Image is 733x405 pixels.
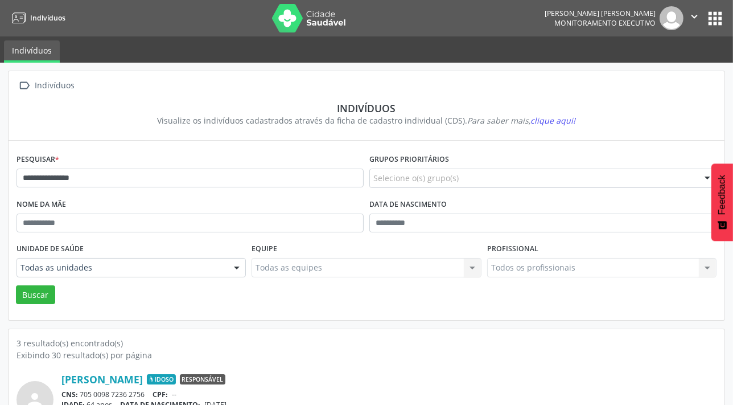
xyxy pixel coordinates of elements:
[705,9,725,28] button: apps
[717,175,727,215] span: Feedback
[16,285,55,305] button: Buscar
[17,77,33,94] i: 
[545,9,656,18] div: [PERSON_NAME] [PERSON_NAME]
[683,6,705,30] button: 
[180,374,225,384] span: Responsável
[369,196,447,214] label: Data de nascimento
[252,240,277,258] label: Equipe
[4,40,60,63] a: Indivíduos
[61,390,78,399] span: CNS:
[153,390,168,399] span: CPF:
[24,114,709,126] div: Visualize os indivíduos cadastrados através da ficha de cadastro individual (CDS).
[373,172,459,184] span: Selecione o(s) grupo(s)
[61,373,143,386] a: [PERSON_NAME]
[468,115,576,126] i: Para saber mais,
[688,10,701,23] i: 
[554,18,656,28] span: Monitoramento Executivo
[660,6,683,30] img: img
[17,349,716,361] div: Exibindo 30 resultado(s) por página
[711,163,733,241] button: Feedback - Mostrar pesquisa
[487,240,538,258] label: Profissional
[30,13,65,23] span: Indivíduos
[8,9,65,27] a: Indivíduos
[17,196,66,214] label: Nome da mãe
[20,262,223,273] span: Todas as unidades
[17,240,84,258] label: Unidade de saúde
[33,77,77,94] div: Indivíduos
[17,337,716,349] div: 3 resultado(s) encontrado(s)
[17,151,59,169] label: Pesquisar
[369,151,449,169] label: Grupos prioritários
[61,390,716,399] div: 705 0098 7236 2756
[24,102,709,114] div: Indivíduos
[17,77,77,94] a:  Indivíduos
[172,390,176,399] span: --
[531,115,576,126] span: clique aqui!
[147,374,176,384] span: Idoso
